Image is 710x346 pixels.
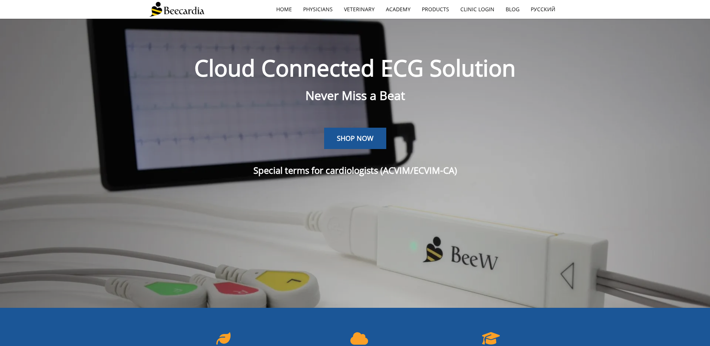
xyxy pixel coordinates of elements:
span: Never Miss a Beat [305,87,405,103]
a: SHOP NOW [324,128,386,149]
a: Products [416,1,455,18]
span: Special terms for cardiologists (ACVIM/ECVIM-CA) [253,164,457,176]
span: Cloud Connected ECG Solution [194,52,516,83]
a: Clinic Login [455,1,500,18]
a: Русский [525,1,561,18]
span: SHOP NOW [337,134,374,143]
a: Blog [500,1,525,18]
a: Academy [380,1,416,18]
img: Beecardia [149,2,204,17]
a: Veterinary [338,1,380,18]
a: Physicians [298,1,338,18]
a: home [271,1,298,18]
